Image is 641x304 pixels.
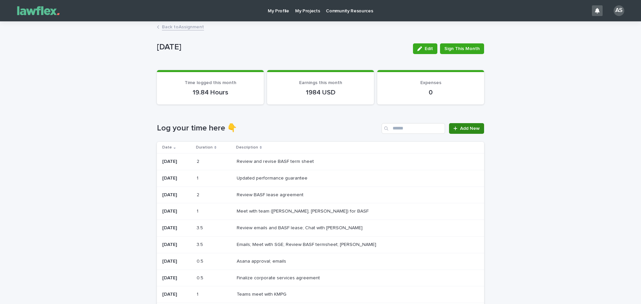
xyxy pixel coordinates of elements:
[162,144,172,151] p: Date
[157,236,484,253] tr: [DATE]3.53.5 Emails; Meet with SGE; Review BASF termsheet; [PERSON_NAME]Emails; Meet with SGE; Re...
[13,4,63,17] img: Gnvw4qrBSHOAfo8VMhG6
[237,207,370,214] p: Meet with team ([PERSON_NAME], [PERSON_NAME]) for BASF
[157,286,484,303] tr: [DATE]11 Teams meet with KMPGTeams meet with KMPG
[196,144,213,151] p: Duration
[237,158,315,165] p: Review and revise BASF term sheet
[197,290,200,297] p: 1
[444,45,480,52] span: Sign This Month
[197,207,200,214] p: 1
[236,144,258,151] p: Description
[157,123,379,133] h1: Log your time here 👇
[420,80,441,85] span: Expenses
[385,88,476,96] p: 0
[197,274,205,281] p: 0.5
[165,88,256,96] p: 19.84 Hours
[197,191,201,198] p: 2
[275,88,366,96] p: 1984 USD
[162,225,191,231] p: [DATE]
[237,174,309,181] p: Updated performance guarantee
[197,241,204,248] p: 3.5
[162,176,191,181] p: [DATE]
[157,220,484,237] tr: [DATE]3.53.5 Review emails and BASF lease; Chat with [PERSON_NAME]Review emails and BASF lease; C...
[237,274,321,281] p: Finalize corporate services agreement
[162,259,191,264] p: [DATE]
[162,209,191,214] p: [DATE]
[382,123,445,134] input: Search
[425,46,433,51] span: Edit
[197,158,201,165] p: 2
[237,290,288,297] p: Teams meet with KMPG
[162,159,191,165] p: [DATE]
[299,80,342,85] span: Earnings this month
[162,23,204,30] a: Back toAssignment
[157,42,408,52] p: [DATE]
[157,187,484,203] tr: [DATE]22 Review BASF lease agreementReview BASF lease agreement
[162,275,191,281] p: [DATE]
[157,153,484,170] tr: [DATE]22 Review and revise BASF term sheetReview and revise BASF term sheet
[197,224,204,231] p: 3.5
[237,224,364,231] p: Review emails and BASF lease; Chat with [PERSON_NAME]
[157,253,484,270] tr: [DATE]0.50.5 Asana approval; emailsAsana approval; emails
[614,5,624,16] div: AS
[185,80,236,85] span: Time logged this month
[162,192,191,198] p: [DATE]
[237,191,305,198] p: Review BASF lease agreement
[449,123,484,134] a: Add New
[413,43,437,54] button: Edit
[197,257,205,264] p: 0.5
[157,203,484,220] tr: [DATE]11 Meet with team ([PERSON_NAME], [PERSON_NAME]) for BASFMeet with team ([PERSON_NAME], [PE...
[460,126,480,131] span: Add New
[237,241,378,248] p: Emails; Meet with SGE; Review BASF termsheet; [PERSON_NAME]
[162,292,191,297] p: [DATE]
[440,43,484,54] button: Sign This Month
[197,174,200,181] p: 1
[162,242,191,248] p: [DATE]
[157,170,484,187] tr: [DATE]11 Updated performance guaranteeUpdated performance guarantee
[157,270,484,286] tr: [DATE]0.50.5 Finalize corporate services agreementFinalize corporate services agreement
[237,257,287,264] p: Asana approval; emails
